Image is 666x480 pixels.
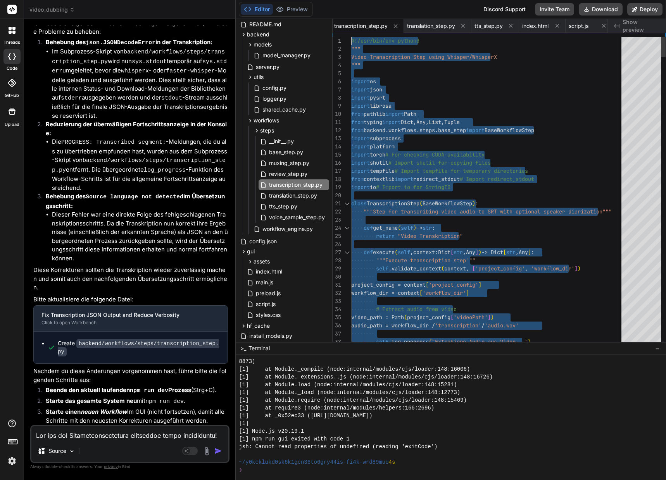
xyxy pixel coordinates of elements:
[481,249,503,256] span: -> Dict
[52,49,225,65] code: backend/workflows/steps/transcription_step.py
[528,249,531,256] span: ]
[579,3,623,15] button: Download
[466,265,469,272] span: ,
[351,281,426,288] span: project_config = context
[398,232,463,239] span: "Video Transkription"
[472,200,475,207] span: )
[333,224,341,232] div: 24
[450,314,454,321] span: [
[342,224,352,232] div: Click to collapse the range.
[248,331,293,341] span: install_models.py
[531,249,534,256] span: :
[333,102,341,110] div: 9
[413,224,416,231] span: )
[441,265,444,272] span: (
[376,232,395,239] span: return
[370,151,385,158] span: torch
[333,191,341,200] div: 20
[454,314,488,321] span: 'videoPath'
[334,22,388,30] span: transcription_step.py
[273,4,311,15] button: Preview
[351,94,370,101] span: import
[130,387,168,394] code: npm run dev
[401,119,413,126] span: Dict
[460,175,534,182] span: # Import redirect_stdout
[351,322,435,329] span: audio_path = workflow_dir /
[376,338,388,345] span: self
[254,258,270,265] span: assets
[240,344,246,352] span: >_
[239,365,470,373] span: [1] at Module._compile (node:internal/modules/cjs/loader:148:16006)
[432,338,528,345] span: "Extrahiere Audio aus Video..."
[364,175,395,182] span: contextlib
[3,39,20,46] label: threads
[416,224,423,231] span: ->
[268,191,318,200] span: translation_step.py
[333,118,341,126] div: 11
[370,102,392,109] span: librosa
[46,38,212,46] strong: Behebung des in der Transkription:
[404,110,416,117] span: Path
[419,289,423,296] span: [
[435,322,481,329] span: 'transcription'
[351,102,370,109] span: import
[351,151,370,158] span: import
[578,265,581,272] span: )
[429,281,478,288] span: 'project_config'
[61,95,82,102] code: stderr
[438,249,450,256] span: Dict
[86,40,155,46] code: json.JSONDecodeError
[351,175,364,182] span: from
[34,306,215,331] button: Fix Transcription JSON Output and Reduce VerbosityClick to open Workbench
[364,127,466,134] span: backend.workflows.steps.base_step
[333,183,341,191] div: 19
[132,58,167,65] code: sys.stdout
[333,338,341,346] div: 38
[40,386,228,397] li: (Strg+C).
[333,248,341,256] div: 27
[5,454,19,468] img: settings
[398,249,410,256] span: self
[239,396,467,404] span: [1] at Module.require (node:internal/modules/cjs/loader:148:15469)
[516,249,519,256] span: ,
[58,339,219,356] code: backend/workflows/steps/transcription_step.py
[370,159,388,166] span: shutil
[404,314,407,321] span: (
[466,289,469,296] span: ]
[41,311,207,319] div: Fix Transcription JSON Output and Reduce Verbosity
[239,466,243,474] span: ❯
[401,224,413,231] span: self
[144,167,186,174] code: log_progress
[333,110,341,118] div: 10
[342,248,352,256] div: Click to collapse the range.
[248,344,270,352] span: Terminal
[333,313,341,322] div: 35
[268,213,326,222] span: voice_sample_step.py
[239,373,493,381] span: [1] at Module._extensions..js (node:internal/modules/cjs/loader:148:16726)
[241,4,273,15] button: Editor
[260,127,274,134] span: steps
[268,148,304,157] span: base_step.py
[351,62,361,69] span: """
[351,127,364,134] span: from
[46,397,137,404] strong: Starte das gesamte System neu
[333,94,341,102] div: 8
[40,397,228,408] li: mit .
[255,267,283,276] span: index.html
[376,257,475,264] span: """Execute transcription step"""
[382,119,401,126] span: import
[385,110,404,117] span: import
[333,126,341,134] div: 12
[426,281,429,288] span: [
[5,92,19,99] label: GitHub
[351,119,364,126] span: from
[351,78,370,85] span: import
[333,232,341,240] div: 25
[268,202,298,211] span: tts_step.py
[262,94,287,103] span: logger.py
[5,121,19,128] label: Upload
[46,408,127,415] strong: Starte einen
[333,159,341,167] div: 16
[525,265,528,272] span: ,
[81,408,127,415] em: neuen Workflow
